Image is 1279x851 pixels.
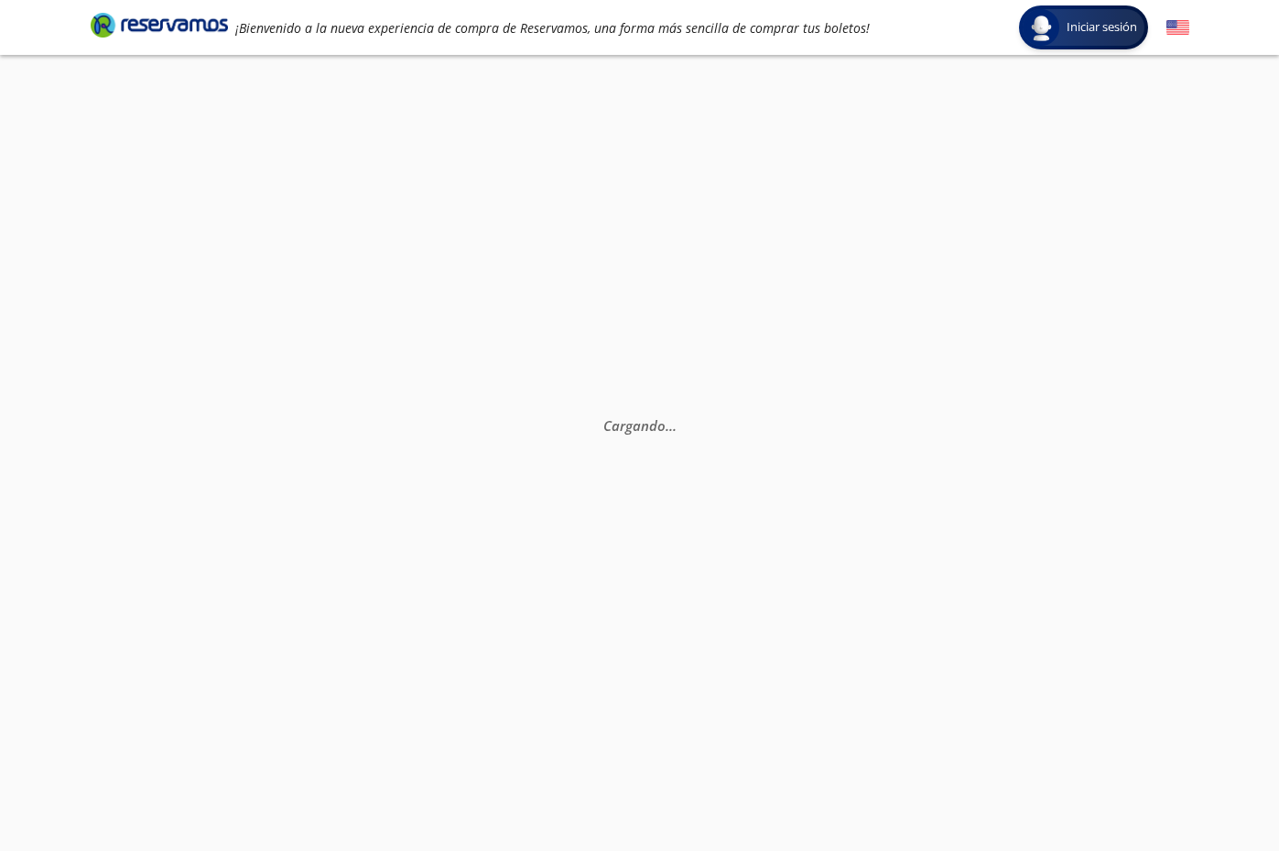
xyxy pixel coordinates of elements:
i: Brand Logo [91,11,228,38]
span: . [673,416,677,435]
em: ¡Bienvenido a la nueva experiencia de compra de Reservamos, una forma más sencilla de comprar tus... [235,19,870,37]
span: . [669,416,673,435]
a: Brand Logo [91,11,228,44]
em: Cargando [603,416,677,435]
span: . [666,416,669,435]
button: English [1166,16,1189,39]
span: Iniciar sesión [1059,18,1144,37]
